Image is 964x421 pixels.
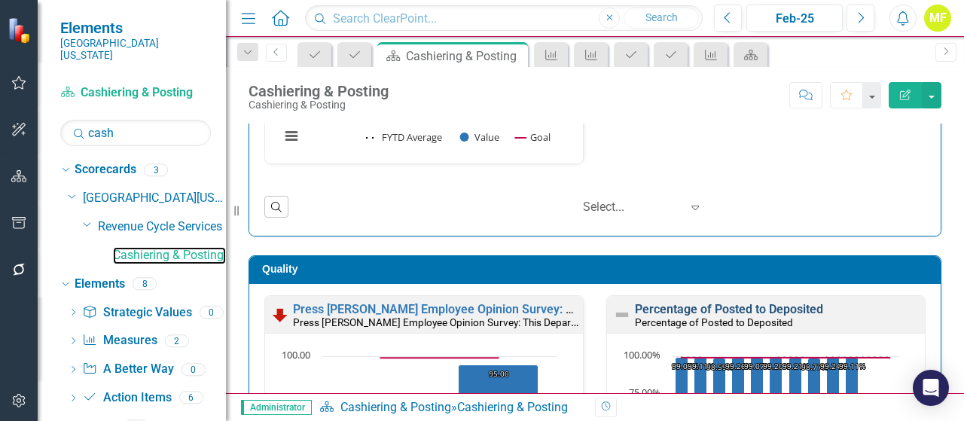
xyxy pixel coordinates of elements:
[457,400,568,414] div: Cashiering & Posting
[293,315,763,329] small: Press [PERSON_NAME] Employee Opinion Survey: This Department Provides High Quality Care & Service
[133,277,157,290] div: 8
[82,389,171,407] a: Action Items
[924,5,951,32] button: MF
[629,386,660,399] text: 75.00%
[262,264,933,275] h3: Quality
[98,218,226,236] a: Revenue Cycle Services
[281,126,302,147] button: View chart menu, Chart
[801,362,828,372] text: 98.77%
[82,304,191,322] a: Strategic Values
[82,361,173,378] a: A Better Way
[406,47,524,66] div: Cashiering & Posting
[763,361,789,371] text: 99.20%
[515,130,551,144] button: Show Goal
[744,361,770,371] text: 99.07%
[8,17,34,44] img: ClearPoint Strategy
[460,130,499,144] button: Show Value
[241,400,312,415] span: Administrator
[305,5,703,32] input: Search ClearPoint...
[782,361,809,371] text: 99.21%
[725,361,752,371] text: 99.26%
[144,163,168,176] div: 3
[752,10,837,28] div: Feb-25
[489,368,509,379] text: 95.00
[706,362,733,372] text: 98.59%
[83,190,226,207] a: [GEOGRAPHIC_DATA][US_STATE]
[624,348,660,362] text: 100.00%
[249,99,389,111] div: Cashiering & Posting
[282,348,310,362] text: 100.00
[378,355,502,361] g: Goal, series 3 of 3. Line with 2 data points.
[60,19,211,37] span: Elements
[271,306,289,324] img: Below Plan
[293,302,858,316] a: Press [PERSON_NAME] Employee Opinion Survey: This Department Provides High Quality Care & Service
[635,302,823,316] a: Percentage of Posted to Deposited
[613,306,631,324] img: Not Defined
[913,370,949,406] div: Open Intercom Messenger
[182,363,206,376] div: 0
[672,361,698,371] text: 99.07%
[60,37,211,62] small: [GEOGRAPHIC_DATA][US_STATE]
[200,306,224,319] div: 0
[340,400,451,414] a: Cashiering & Posting
[287,390,310,404] text: 75.00
[179,392,203,404] div: 6
[635,316,793,328] small: Percentage of Posted to Deposited
[249,83,389,99] div: Cashiering & Posting
[165,334,189,347] div: 2
[839,361,865,371] text: 99.11%
[688,361,714,371] text: 99.11%
[624,8,699,29] button: Search
[366,130,444,144] button: Show FYTD Average
[82,332,157,349] a: Measures
[319,399,584,416] div: »
[60,120,211,146] input: Search Below...
[820,361,847,371] text: 99.24%
[75,161,136,178] a: Scorecards
[60,84,211,102] a: Cashiering & Posting
[746,5,843,32] button: Feb-25
[75,276,125,293] a: Elements
[113,247,226,264] a: Cashiering & Posting
[645,11,678,23] span: Search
